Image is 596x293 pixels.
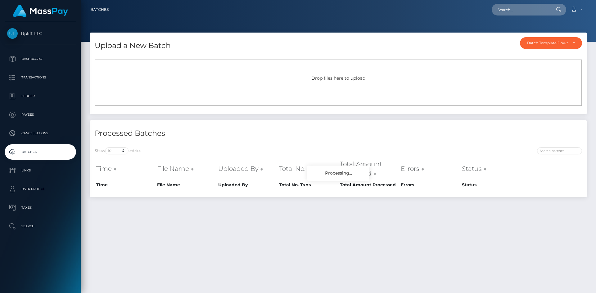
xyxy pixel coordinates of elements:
a: Batches [90,3,109,16]
a: Payees [5,107,76,122]
p: Dashboard [7,54,74,64]
button: Batch Template Download [520,37,582,49]
p: Payees [7,110,74,119]
p: Batches [7,147,74,157]
a: Transactions [5,70,76,85]
input: Search... [492,4,550,16]
p: Taxes [7,203,74,212]
p: Ledger [7,91,74,101]
span: Uplift LLC [5,31,76,36]
p: Cancellations [7,129,74,138]
th: Time [95,158,156,180]
h4: Upload a New Batch [95,40,171,51]
p: Links [7,166,74,175]
input: Search batches [537,147,582,154]
th: Total No. Txns [278,180,338,190]
a: Taxes [5,200,76,215]
th: File Name [156,158,216,180]
a: Search [5,219,76,234]
th: Total No. Txns [278,158,338,180]
img: Uplift LLC [7,28,18,39]
a: Cancellations [5,126,76,141]
p: Transactions [7,73,74,82]
p: User Profile [7,184,74,194]
span: Drop files here to upload [311,75,365,81]
th: Errors [399,180,460,190]
label: Show entries [95,147,141,154]
a: User Profile [5,181,76,197]
select: Showentries [105,147,129,154]
th: Errors [399,158,460,180]
th: Uploaded By [217,180,278,190]
p: Search [7,222,74,231]
img: MassPay Logo [13,5,68,17]
a: Dashboard [5,51,76,67]
a: Ledger [5,88,76,104]
th: File Name [156,180,216,190]
div: Processing... [307,166,369,181]
th: Uploaded By [217,158,278,180]
th: Total Amount Processed [338,180,399,190]
th: Time [95,180,156,190]
th: Status [460,180,521,190]
a: Links [5,163,76,178]
a: Batches [5,144,76,160]
th: Status [460,158,521,180]
th: Total Amount Processed [338,158,399,180]
div: Batch Template Download [527,41,568,46]
h4: Processed Batches [95,128,334,139]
